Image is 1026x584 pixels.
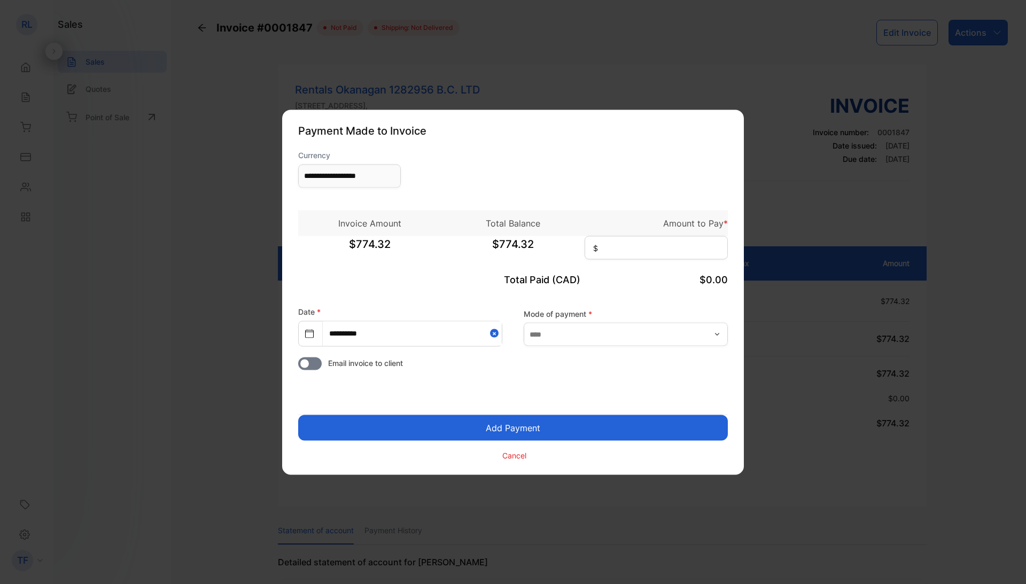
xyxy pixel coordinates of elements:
p: Payment Made to Invoice [298,122,728,138]
p: Total Paid (CAD) [441,272,585,286]
span: $774.32 [298,236,441,262]
span: $0.00 [699,274,728,285]
p: Invoice Amount [298,216,441,229]
button: Close [490,321,502,345]
label: Mode of payment [524,308,728,320]
span: Email invoice to client [328,357,403,368]
p: Cancel [502,450,526,461]
label: Currency [298,149,401,160]
span: $ [593,242,598,253]
label: Date [298,307,321,316]
p: Amount to Pay [585,216,728,229]
button: Add Payment [298,415,728,440]
span: $774.32 [441,236,585,262]
button: Open LiveChat chat widget [9,4,41,36]
p: Total Balance [441,216,585,229]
